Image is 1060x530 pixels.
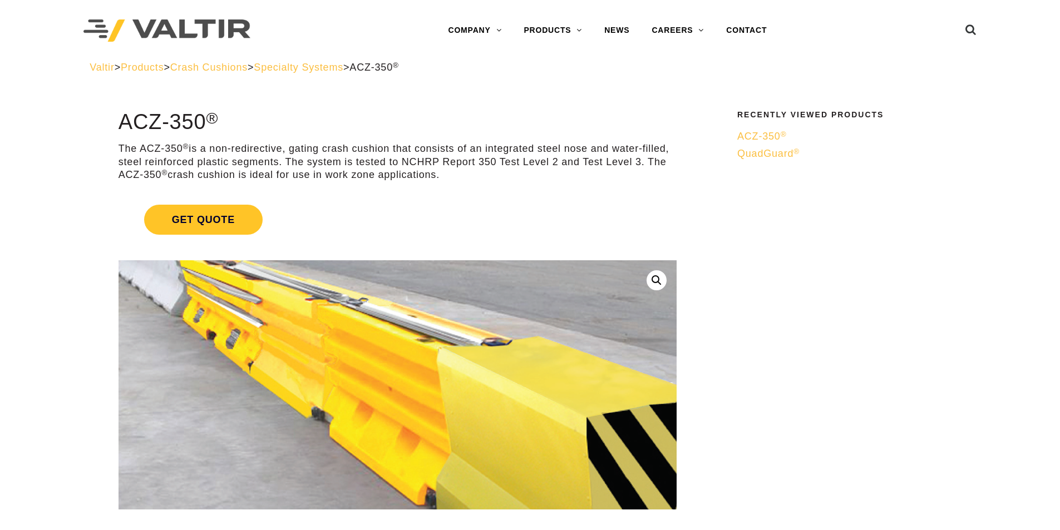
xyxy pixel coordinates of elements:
sup: ® [183,142,189,151]
a: Specialty Systems [254,62,343,73]
div: > > > > [90,61,970,74]
a: COMPANY [437,19,512,42]
p: The ACZ-350 is a non-redirective, gating crash cushion that consists of an integrated steel nose ... [119,142,677,181]
sup: ® [393,61,399,70]
h2: Recently Viewed Products [737,111,963,119]
sup: ® [161,169,167,177]
span: ACZ-350 [737,131,786,142]
a: ACZ-350® [737,130,963,143]
h1: ACZ-350 [119,111,677,134]
a: Get Quote [119,191,677,248]
span: ACZ-350 [349,62,398,73]
sup: ® [793,147,800,156]
span: Get Quote [144,205,263,235]
sup: ® [206,109,218,127]
span: QuadGuard [737,148,800,159]
a: Crash Cushions [170,62,248,73]
a: CAREERS [640,19,715,42]
a: Valtir [90,62,114,73]
a: QuadGuard® [737,147,963,160]
a: Products [121,62,164,73]
a: NEWS [593,19,640,42]
a: PRODUCTS [512,19,593,42]
a: CONTACT [715,19,778,42]
img: Valtir [83,19,250,42]
sup: ® [781,130,787,138]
